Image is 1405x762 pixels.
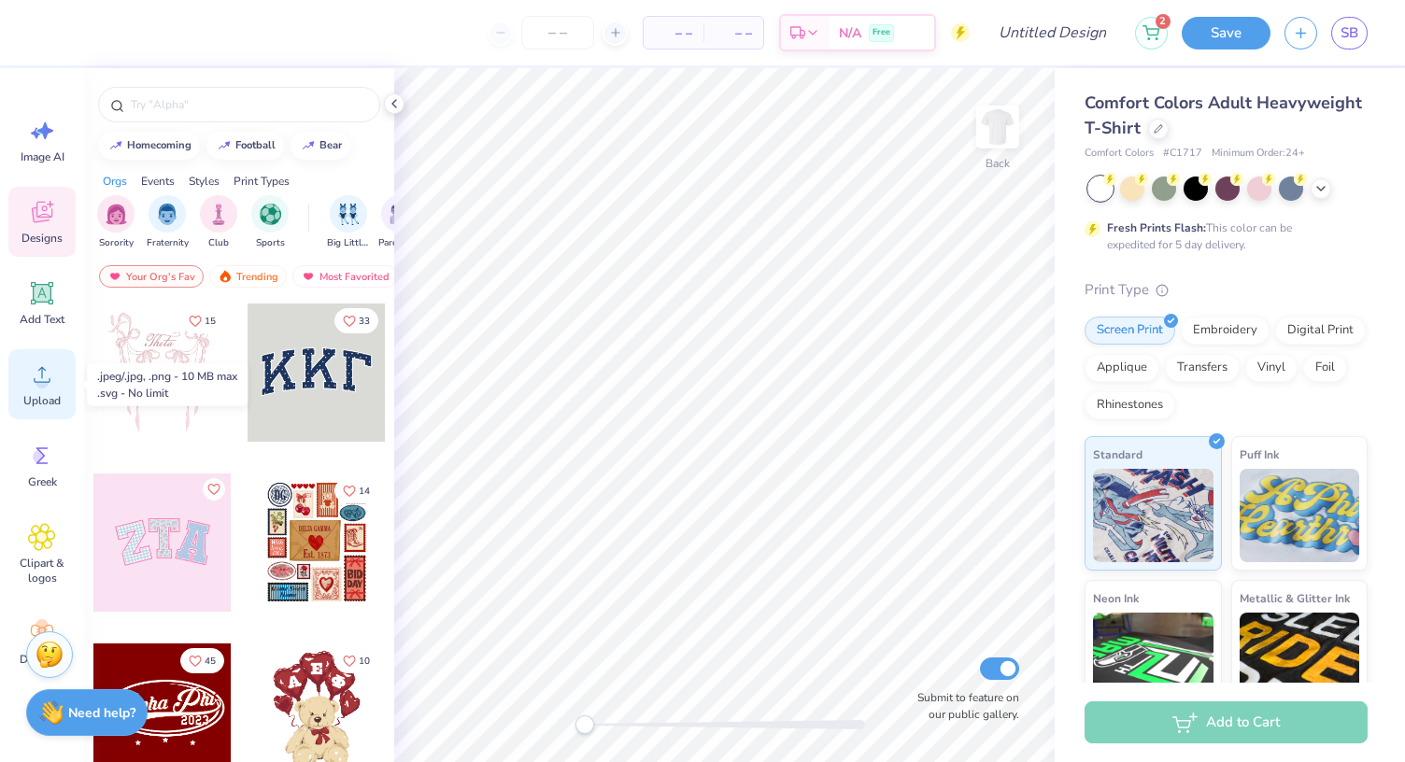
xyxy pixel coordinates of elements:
[1165,354,1240,382] div: Transfers
[1085,317,1175,345] div: Screen Print
[1085,354,1159,382] div: Applique
[292,265,398,288] div: Most Favorited
[715,23,752,43] span: – –
[21,149,64,164] span: Image AI
[1240,588,1350,608] span: Metallic & Glitter Ink
[23,393,61,408] span: Upload
[1182,17,1270,49] button: Save
[1093,613,1213,706] img: Neon Ink
[217,140,232,151] img: trend_line.gif
[1212,146,1305,162] span: Minimum Order: 24 +
[1107,220,1206,235] strong: Fresh Prints Flash:
[979,108,1016,146] img: Back
[189,173,220,190] div: Styles
[1331,17,1368,49] a: SB
[1085,146,1154,162] span: Comfort Colors
[218,270,233,283] img: trending.gif
[21,231,63,246] span: Designs
[208,204,229,225] img: Club Image
[1181,317,1270,345] div: Embroidery
[97,368,237,385] div: .jpeg/.jpg, .png - 10 MB max
[1135,17,1168,49] button: 2
[1245,354,1298,382] div: Vinyl
[157,204,177,225] img: Fraternity Image
[319,140,342,150] div: bear
[327,236,370,250] span: Big Little Reveal
[301,140,316,151] img: trend_line.gif
[984,14,1121,51] input: Untitled Design
[521,16,594,49] input: – –
[147,195,189,250] div: filter for Fraternity
[99,265,204,288] div: Your Org's Fav
[103,173,127,190] div: Orgs
[68,704,135,722] strong: Need help?
[98,132,200,160] button: homecoming
[106,204,127,225] img: Sorority Image
[359,656,370,666] span: 10
[378,236,421,250] span: Parent's Weekend
[20,312,64,327] span: Add Text
[206,132,284,160] button: football
[575,715,594,734] div: Accessibility label
[1240,469,1360,562] img: Puff Ink
[203,478,225,501] button: Like
[378,195,421,250] div: filter for Parent's Weekend
[301,270,316,283] img: most_fav.gif
[235,140,276,150] div: football
[390,204,411,225] img: Parent's Weekend Image
[1085,92,1362,139] span: Comfort Colors Adult Heavyweight T-Shirt
[1085,279,1368,301] div: Print Type
[205,317,216,326] span: 15
[1163,146,1202,162] span: # C1717
[359,487,370,496] span: 14
[251,195,289,250] div: filter for Sports
[28,474,57,489] span: Greek
[907,689,1019,723] label: Submit to feature on our public gallery.
[180,308,224,333] button: Like
[327,195,370,250] button: filter button
[208,236,229,250] span: Club
[1093,588,1139,608] span: Neon Ink
[108,140,123,151] img: trend_line.gif
[327,195,370,250] div: filter for Big Little Reveal
[129,95,368,114] input: Try "Alpha"
[378,195,421,250] button: filter button
[1341,22,1358,44] span: SB
[839,23,861,43] span: N/A
[180,648,224,673] button: Like
[141,173,175,190] div: Events
[1303,354,1347,382] div: Foil
[655,23,692,43] span: – –
[97,195,135,250] div: filter for Sorority
[147,195,189,250] button: filter button
[1275,317,1366,345] div: Digital Print
[1240,613,1360,706] img: Metallic & Glitter Ink
[200,195,237,250] div: filter for Club
[97,385,237,402] div: .svg - No limit
[11,556,73,586] span: Clipart & logos
[334,478,378,503] button: Like
[234,173,290,190] div: Print Types
[107,270,122,283] img: most_fav.gif
[1093,469,1213,562] img: Standard
[1085,391,1175,419] div: Rhinestones
[256,236,285,250] span: Sports
[359,317,370,326] span: 33
[20,652,64,667] span: Decorate
[205,656,216,666] span: 45
[873,26,890,39] span: Free
[334,308,378,333] button: Like
[1240,444,1279,464] span: Puff Ink
[334,648,378,673] button: Like
[1107,219,1337,253] div: This color can be expedited for 5 day delivery.
[99,236,134,250] span: Sorority
[986,155,1010,172] div: Back
[1156,14,1171,29] span: 2
[147,236,189,250] span: Fraternity
[251,195,289,250] button: filter button
[209,265,287,288] div: Trending
[260,204,281,225] img: Sports Image
[127,140,192,150] div: homecoming
[200,195,237,250] button: filter button
[97,195,135,250] button: filter button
